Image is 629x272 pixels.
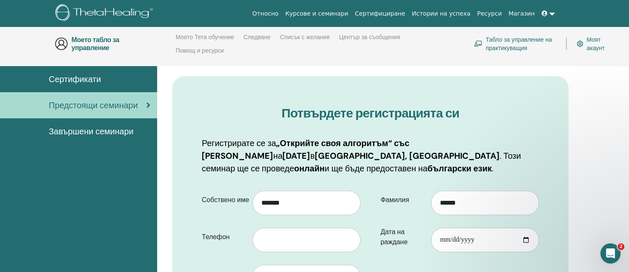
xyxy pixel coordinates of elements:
[49,126,134,137] font: Завършени семинари
[282,150,310,161] font: [DATE]
[202,232,229,241] font: Телефон
[427,163,492,174] font: български език
[294,163,325,174] font: онлайн
[492,163,493,174] font: .
[381,195,409,204] font: Фамилия
[49,74,101,85] font: Сертификати
[325,163,428,174] font: и ще бъде предоставен на
[310,150,315,161] font: в
[273,150,282,161] font: на
[618,243,624,250] span: 2
[381,227,408,246] font: Дата на раждане
[202,150,521,174] font: . Този семинар ще се проведе
[202,138,276,149] font: Регистрирате се за
[282,105,459,121] font: Потвърдете регистрацията си
[202,195,249,204] font: Собствено име
[600,243,621,264] iframe: Intercom live chat
[315,150,500,161] font: [GEOGRAPHIC_DATA], [GEOGRAPHIC_DATA]
[202,138,409,161] font: „Открийте своя алгоритъм“ със [PERSON_NAME]
[49,100,138,111] font: Предстоящи семинари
